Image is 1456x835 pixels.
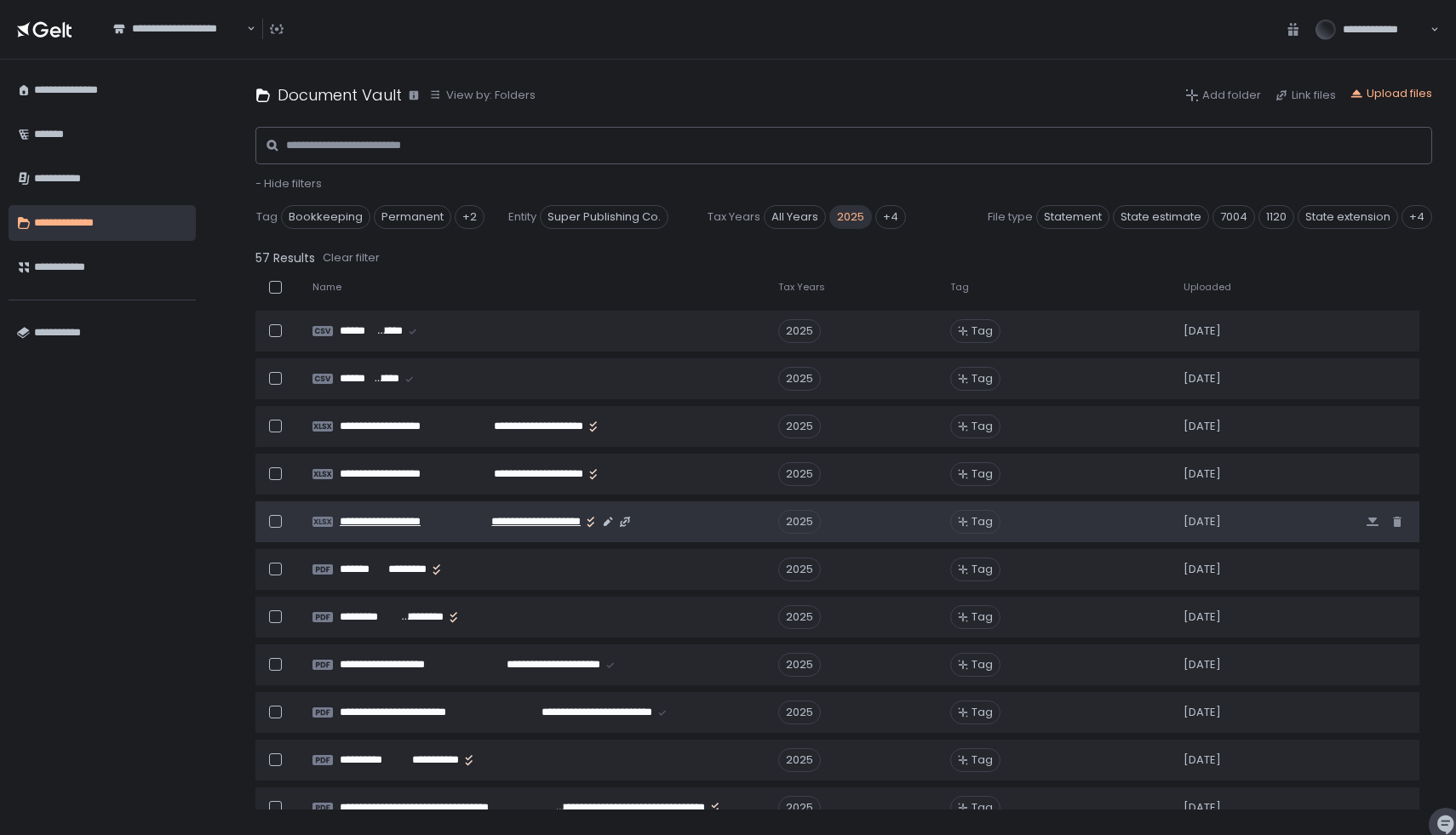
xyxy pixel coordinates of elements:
div: Search for option [102,11,255,47]
span: [DATE] [1184,514,1221,529]
span: File type [988,209,1033,225]
span: Tax Years [778,281,825,294]
div: +4 [1402,205,1432,229]
h1: Document Vault [278,83,402,106]
span: [DATE] [1184,800,1221,815]
div: 2025 [778,462,821,486]
span: State extension [1298,205,1398,229]
span: Tag [972,752,993,768]
div: 2025 [778,415,821,438]
button: - Hide filters [255,176,322,192]
span: Uploaded [1184,281,1231,294]
button: Clear filter [322,249,381,266]
span: All Years [764,205,826,229]
span: 57 Results [255,249,315,266]
span: Tag [972,323,993,339]
span: [DATE] [1184,609,1221,625]
span: Tag [972,657,993,672]
span: [DATE] [1184,371,1221,386]
span: [DATE] [1184,419,1221,434]
input: Search for option [244,20,245,37]
span: Tag [972,371,993,386]
div: 2025 [778,510,821,534]
span: [DATE] [1184,466,1221,482]
span: 2025 [829,205,872,229]
div: Clear filter [323,250,380,266]
span: [DATE] [1184,657,1221,672]
button: Link files [1275,88,1336,103]
span: Tax Years [708,209,760,225]
div: 2025 [778,796,821,820]
span: State estimate [1113,205,1209,229]
div: 2025 [778,319,821,343]
div: 2025 [778,367,821,391]
span: Statement [1036,205,1109,229]
span: Tag [972,514,993,529]
span: Tag [972,562,993,577]
span: [DATE] [1184,705,1221,720]
span: [DATE] [1184,562,1221,577]
div: +2 [455,205,484,229]
span: Tag [972,705,993,720]
span: Name [312,281,341,294]
span: Tag [972,609,993,625]
span: 1120 [1258,205,1294,229]
span: - Hide filters [255,175,322,192]
span: Permanent [374,205,451,229]
span: Tag [950,281,969,294]
span: Tag [972,466,993,482]
span: Tag [256,209,278,225]
span: [DATE] [1184,323,1221,339]
span: Tag [972,419,993,434]
button: Upload files [1350,86,1432,101]
span: [DATE] [1184,752,1221,768]
div: 2025 [778,653,821,677]
span: 7004 [1212,205,1255,229]
div: 2025 [778,605,821,629]
div: +4 [875,205,906,229]
button: View by: Folders [429,88,536,103]
span: Super Publishing Co. [540,205,668,229]
span: Bookkeeping [281,205,370,229]
span: Tag [972,800,993,815]
div: 2025 [778,748,821,772]
button: Add folder [1185,88,1261,103]
div: 2025 [778,558,821,581]
span: Entity [508,209,536,225]
div: 2025 [778,701,821,724]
